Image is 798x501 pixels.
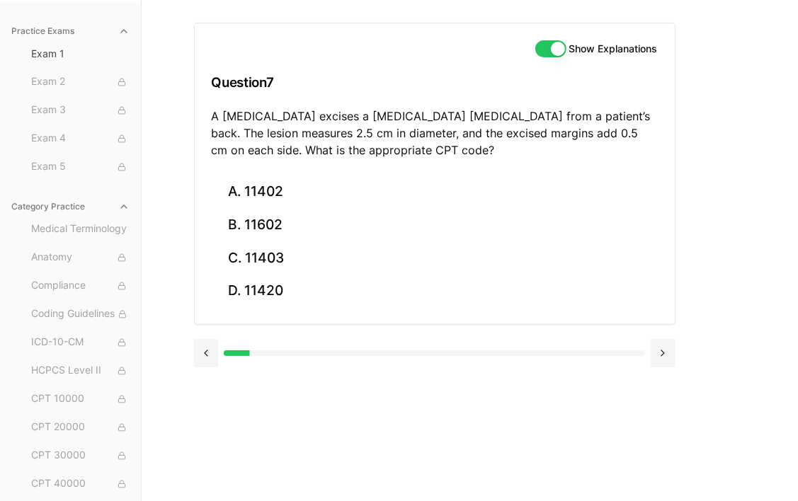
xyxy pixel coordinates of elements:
[25,331,135,354] button: ICD-10-CM
[31,250,130,265] span: Anatomy
[31,391,130,407] span: CPT 10000
[25,99,135,122] button: Exam 3
[31,159,130,175] span: Exam 5
[212,241,658,275] button: C. 11403
[212,175,658,209] button: A. 11402
[212,209,658,242] button: B. 11602
[25,127,135,150] button: Exam 4
[31,448,130,463] span: CPT 30000
[25,156,135,178] button: Exam 5
[25,246,135,269] button: Anatomy
[25,218,135,241] button: Medical Terminology
[31,74,130,90] span: Exam 2
[25,416,135,439] button: CPT 20000
[31,221,130,237] span: Medical Terminology
[31,278,130,294] span: Compliance
[25,359,135,382] button: HCPCS Level II
[25,388,135,410] button: CPT 10000
[25,275,135,297] button: Compliance
[25,444,135,467] button: CPT 30000
[31,476,130,492] span: CPT 40000
[25,473,135,495] button: CPT 40000
[25,303,135,326] button: Coding Guidelines
[31,335,130,350] span: ICD-10-CM
[31,306,130,322] span: Coding Guidelines
[212,62,658,103] h3: Question 7
[25,42,135,65] button: Exam 1
[31,103,130,118] span: Exam 3
[31,363,130,379] span: HCPCS Level II
[6,195,135,218] button: Category Practice
[31,420,130,435] span: CPT 20000
[31,131,130,146] span: Exam 4
[212,108,658,159] p: A [MEDICAL_DATA] excises a [MEDICAL_DATA] [MEDICAL_DATA] from a patient’s back. The lesion measur...
[6,20,135,42] button: Practice Exams
[31,47,130,61] span: Exam 1
[212,275,658,308] button: D. 11420
[25,71,135,93] button: Exam 2
[569,44,658,54] label: Show Explanations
